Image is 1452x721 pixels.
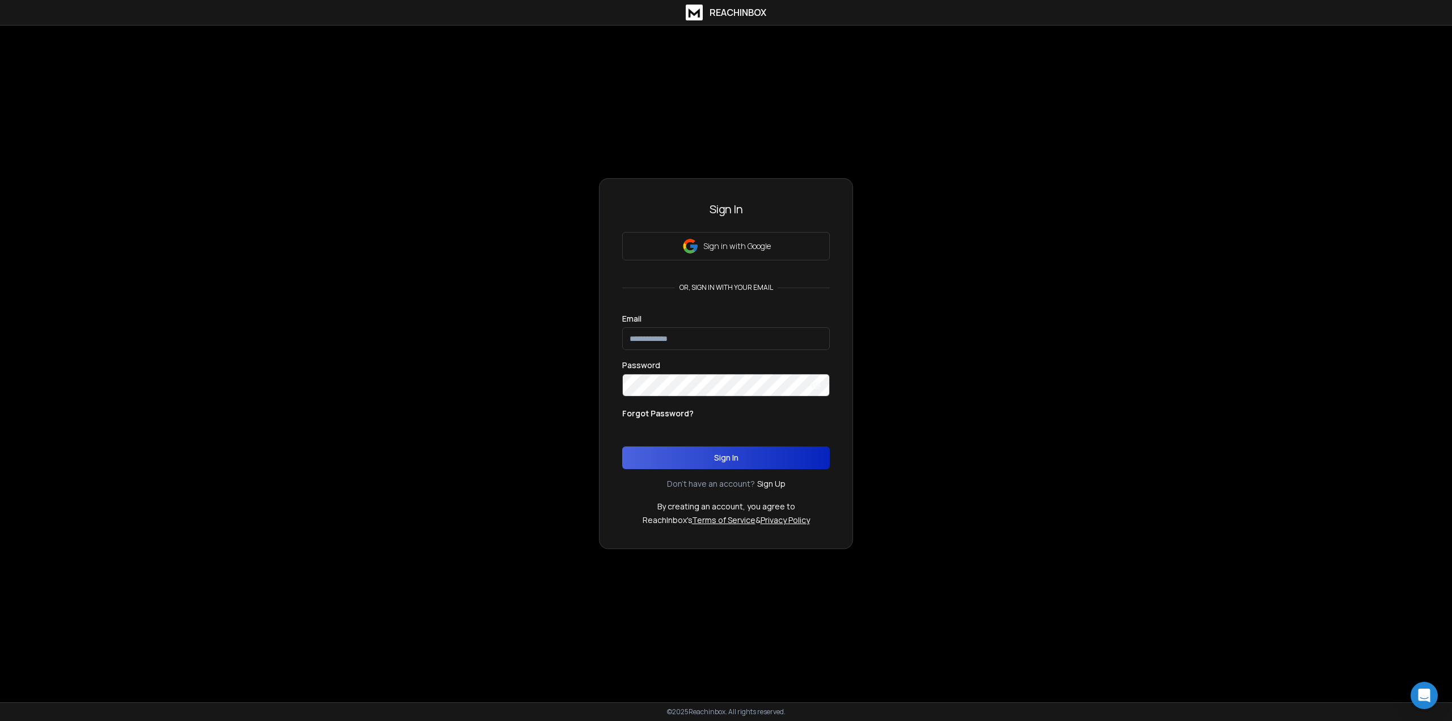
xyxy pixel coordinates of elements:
a: Privacy Policy [761,515,810,525]
a: ReachInbox [686,5,766,20]
p: Forgot Password? [622,408,694,419]
a: Sign Up [757,478,786,490]
label: Email [622,315,641,323]
p: © 2025 Reachinbox. All rights reserved. [667,707,786,716]
h3: Sign In [622,201,830,217]
button: Sign In [622,446,830,469]
div: Open Intercom Messenger [1411,682,1438,709]
button: Sign in with Google [622,232,830,260]
p: ReachInbox's & [643,515,810,526]
img: logo [686,5,703,20]
h1: ReachInbox [710,6,766,19]
p: By creating an account, you agree to [657,501,795,512]
a: Terms of Service [692,515,755,525]
p: Don't have an account? [667,478,755,490]
p: or, sign in with your email [675,283,778,292]
label: Password [622,361,660,369]
p: Sign in with Google [703,241,771,252]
